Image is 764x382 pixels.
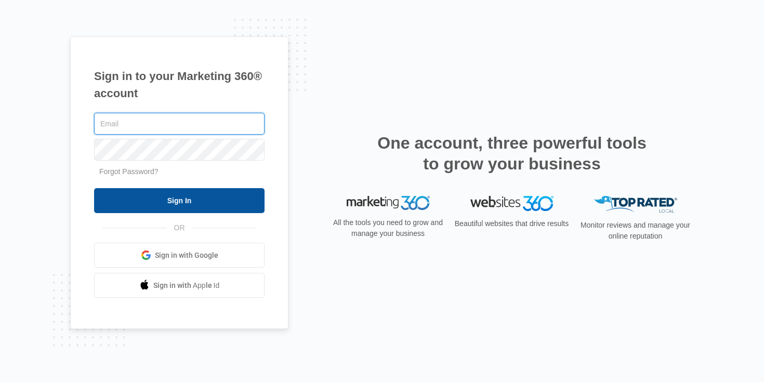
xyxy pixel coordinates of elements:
[454,219,570,230] p: Beautiful websites that drive results
[155,250,218,261] span: Sign in with Google
[94,273,265,298] a: Sign in with Apple Id
[94,188,265,213] input: Sign In
[153,280,220,291] span: Sign in with Apple Id
[94,243,265,268] a: Sign in with Google
[470,196,554,211] img: Websites 360
[577,220,694,242] p: Monitor reviews and manage your online reputation
[347,196,430,210] img: Marketing 360
[99,167,159,176] a: Forgot Password?
[374,133,650,174] h2: One account, three powerful tools to grow your business
[94,68,265,102] h1: Sign in to your Marketing 360® account
[94,113,265,135] input: Email
[330,218,446,240] p: All the tools you need to grow and manage your business
[594,196,677,213] img: Top Rated Local
[167,222,192,233] span: OR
